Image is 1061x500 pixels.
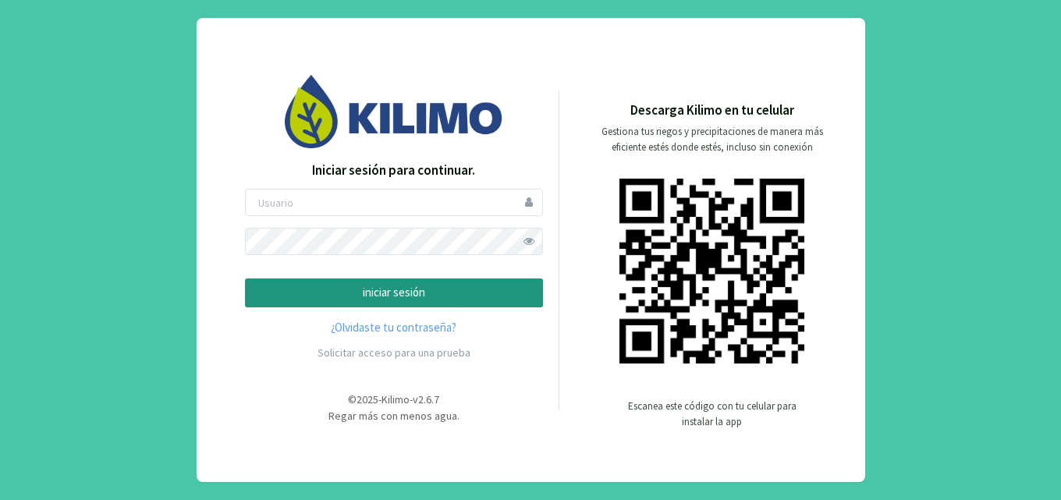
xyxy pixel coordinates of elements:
[318,346,470,360] a: Solicitar acceso para una prueba
[245,161,543,181] p: Iniciar sesión para continuar.
[258,284,530,302] p: iniciar sesión
[245,278,543,307] button: iniciar sesión
[378,392,381,406] span: -
[626,399,798,430] p: Escanea este código con tu celular para instalar la app
[413,392,439,406] span: v2.6.7
[410,392,413,406] span: -
[348,392,357,406] span: ©
[245,189,543,216] input: Usuario
[245,319,543,337] a: ¿Olvidaste tu contraseña?
[285,75,503,147] img: Image
[328,409,460,423] span: Regar más con menos agua.
[357,392,378,406] span: 2025
[592,124,832,155] p: Gestiona tus riegos y precipitaciones de manera más eficiente estés donde estés, incluso sin cone...
[619,179,804,363] img: qr code
[630,101,794,121] p: Descarga Kilimo en tu celular
[381,392,410,406] span: Kilimo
